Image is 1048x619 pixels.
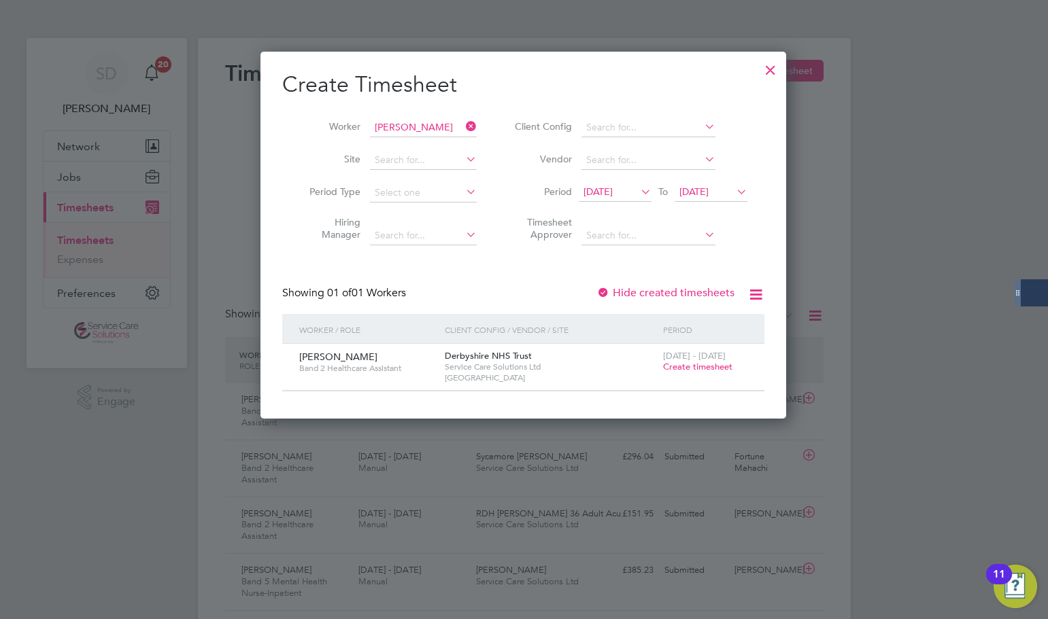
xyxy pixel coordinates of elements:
[299,351,377,363] span: [PERSON_NAME]
[511,216,572,241] label: Timesheet Approver
[282,71,764,99] h2: Create Timesheet
[370,151,477,170] input: Search for...
[663,350,726,361] span: [DATE] - [DATE]
[660,314,751,345] div: Period
[654,183,672,200] span: To
[663,361,732,372] span: Create timesheet
[445,350,532,361] span: Derbyshire NHS Trust
[511,185,572,198] label: Period
[370,226,477,245] input: Search for...
[299,363,435,374] span: Band 2 Healthcare Assistant
[994,565,1037,608] button: Open Resource Center, 11 new notifications
[299,120,360,132] label: Worker
[511,153,572,165] label: Vendor
[299,185,360,198] label: Period Type
[993,574,1005,592] div: 11
[581,151,715,170] input: Search for...
[327,286,406,300] span: 01 Workers
[296,314,441,345] div: Worker / Role
[327,286,352,300] span: 01 of
[299,153,360,165] label: Site
[679,185,709,198] span: [DATE]
[299,216,360,241] label: Hiring Manager
[370,183,477,202] input: Select one
[445,361,656,372] span: Service Care Solutions Ltd
[370,118,477,137] input: Search for...
[581,226,715,245] input: Search for...
[584,185,613,198] span: [DATE]
[441,314,660,345] div: Client Config / Vendor / Site
[445,372,656,383] span: [GEOGRAPHIC_DATA]
[511,120,572,132] label: Client Config
[596,286,734,300] label: Hide created timesheets
[282,286,409,300] div: Showing
[581,118,715,137] input: Search for...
